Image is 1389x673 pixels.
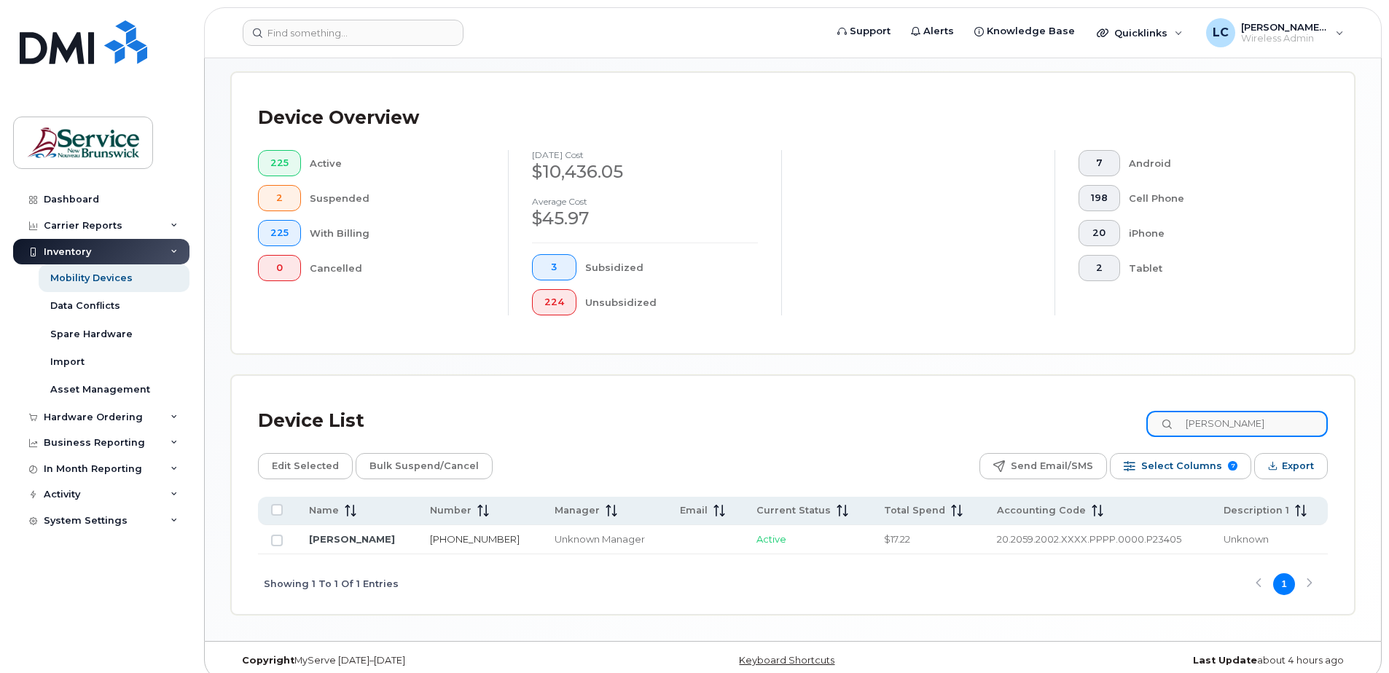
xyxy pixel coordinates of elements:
div: Suspended [310,185,485,211]
span: Edit Selected [272,455,339,477]
div: $45.97 [532,206,758,231]
span: 225 [270,227,289,239]
a: [PHONE_NUMBER] [430,533,520,545]
span: Description 1 [1224,504,1289,517]
span: 224 [544,296,564,308]
a: Support [827,17,901,46]
span: $17.22 [884,533,910,545]
span: 225 [270,157,289,169]
a: [PERSON_NAME] [309,533,395,545]
div: Unknown Manager [555,532,654,546]
strong: Last Update [1193,655,1257,666]
span: 0 [270,262,289,274]
div: Cell Phone [1129,185,1305,211]
a: Keyboard Shortcuts [739,655,834,666]
span: Knowledge Base [987,24,1075,39]
button: Send Email/SMS [979,453,1107,479]
div: Lenentine, Carrie (EECD/EDPE) [1196,18,1354,47]
span: Alerts [923,24,954,39]
span: Total Spend [884,504,945,517]
div: MyServe [DATE]–[DATE] [231,655,606,666]
span: 20.2059.2002.XXXX.PPPP.0000.P23405 [997,533,1181,545]
span: Select Columns [1141,455,1222,477]
div: With Billing [310,220,485,246]
div: Unsubsidized [585,289,759,315]
button: 224 [532,289,576,315]
button: 225 [258,220,301,246]
button: Edit Selected [258,453,353,479]
span: 3 [544,261,564,273]
span: Name [309,504,339,517]
span: 198 [1091,192,1108,204]
button: Select Columns 7 [1110,453,1251,479]
div: about 4 hours ago [980,655,1355,666]
span: Number [430,504,472,517]
span: [PERSON_NAME] (EECD/EDPE) [1241,21,1329,33]
span: Current Status [756,504,831,517]
span: Manager [555,504,600,517]
button: 3 [532,254,576,280]
span: Support [850,24,891,39]
div: Android [1129,150,1305,176]
div: Cancelled [310,255,485,281]
h4: [DATE] cost [532,150,758,160]
input: Find something... [243,20,463,46]
span: Quicklinks [1114,27,1167,39]
span: Export [1282,455,1314,477]
span: Email [680,504,708,517]
button: 2 [1079,255,1120,281]
div: Tablet [1129,255,1305,281]
span: 20 [1091,227,1108,239]
span: LC [1213,24,1229,42]
a: Knowledge Base [964,17,1085,46]
div: iPhone [1129,220,1305,246]
div: Device List [258,402,364,440]
button: Page 1 [1273,573,1295,595]
h4: Average cost [532,197,758,206]
span: Send Email/SMS [1011,455,1093,477]
span: Showing 1 To 1 Of 1 Entries [264,573,399,595]
div: Active [310,150,485,176]
span: Unknown [1224,533,1269,545]
span: Accounting Code [997,504,1086,517]
div: Device Overview [258,99,419,137]
button: Export [1254,453,1328,479]
a: Alerts [901,17,964,46]
span: 2 [1091,262,1108,274]
button: 7 [1079,150,1120,176]
button: 0 [258,255,301,281]
button: 225 [258,150,301,176]
button: 198 [1079,185,1120,211]
span: 7 [1091,157,1108,169]
button: 20 [1079,220,1120,246]
span: Wireless Admin [1241,33,1329,44]
div: $10,436.05 [532,160,758,184]
span: Bulk Suspend/Cancel [369,455,479,477]
button: 2 [258,185,301,211]
div: Subsidized [585,254,759,280]
strong: Copyright [242,655,294,666]
span: Active [756,533,786,545]
span: 2 [270,192,289,204]
span: 7 [1228,461,1237,471]
input: Search Device List ... [1146,411,1328,437]
button: Bulk Suspend/Cancel [356,453,493,479]
div: Quicklinks [1087,18,1193,47]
